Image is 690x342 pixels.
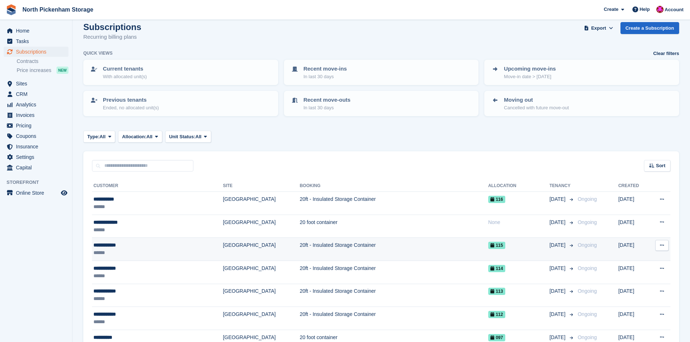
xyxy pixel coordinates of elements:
span: [DATE] [549,311,567,318]
div: None [488,219,549,226]
td: 20 foot container [300,215,488,238]
td: [DATE] [618,192,648,215]
td: 20ft - Insulated Storage Container [300,238,488,261]
p: Cancelled with future move-out [504,104,569,111]
th: Site [223,180,300,192]
span: Ongoing [578,311,597,317]
span: Price increases [17,67,51,74]
span: Sites [16,79,59,89]
th: Customer [92,180,223,192]
th: Allocation [488,180,549,192]
span: Ongoing [578,334,597,340]
h6: Quick views [83,50,113,56]
a: menu [4,79,68,89]
p: Recent move-outs [304,96,351,104]
p: Recurring billing plans [83,33,141,41]
a: menu [4,188,68,198]
a: Upcoming move-ins Move-in date > [DATE] [485,60,678,84]
button: Export [583,22,615,34]
td: [GEOGRAPHIC_DATA] [223,192,300,215]
span: Analytics [16,100,59,110]
a: menu [4,131,68,141]
td: [GEOGRAPHIC_DATA] [223,284,300,307]
td: [DATE] [618,215,648,238]
span: Unit Status: [169,133,196,140]
a: menu [4,121,68,131]
span: All [146,133,152,140]
a: North Pickenham Storage [20,4,96,16]
a: Preview store [60,189,68,197]
p: Ended, no allocated unit(s) [103,104,159,111]
span: All [196,133,202,140]
a: menu [4,47,68,57]
a: menu [4,26,68,36]
span: Invoices [16,110,59,120]
span: Coupons [16,131,59,141]
span: Ongoing [578,265,597,271]
span: Help [640,6,650,13]
a: menu [4,152,68,162]
div: NEW [57,67,68,74]
p: Recent move-ins [304,65,347,73]
img: stora-icon-8386f47178a22dfd0bd8f6a31ec36ba5ce8667c1dd55bd0f319d3a0aa187defe.svg [6,4,17,15]
p: Previous tenants [103,96,159,104]
span: Home [16,26,59,36]
a: Contracts [17,58,68,65]
button: Unit Status: All [165,131,211,143]
span: Online Store [16,188,59,198]
span: Ongoing [578,219,597,225]
span: Sort [656,162,665,169]
td: [DATE] [618,307,648,330]
span: [DATE] [549,265,567,272]
th: Created [618,180,648,192]
a: Previous tenants Ended, no allocated unit(s) [84,92,277,115]
span: Insurance [16,142,59,152]
p: With allocated unit(s) [103,73,147,80]
span: Export [591,25,606,32]
p: Moving out [504,96,569,104]
button: Allocation: All [118,131,162,143]
span: [DATE] [549,219,567,226]
p: In last 30 days [304,73,347,80]
a: Recent move-outs In last 30 days [285,92,478,115]
a: Moving out Cancelled with future move-out [485,92,678,115]
span: Pricing [16,121,59,131]
span: Tasks [16,36,59,46]
td: [GEOGRAPHIC_DATA] [223,215,300,238]
span: Create [604,6,618,13]
span: 114 [488,265,505,272]
a: menu [4,100,68,110]
span: Account [665,6,683,13]
p: Upcoming move-ins [504,65,556,73]
span: Ongoing [578,288,597,294]
span: Settings [16,152,59,162]
button: Type: All [83,131,115,143]
span: 115 [488,242,505,249]
p: In last 30 days [304,104,351,111]
p: Move-in date > [DATE] [504,73,556,80]
td: [DATE] [618,284,648,307]
a: Price increases NEW [17,66,68,74]
span: Subscriptions [16,47,59,57]
span: [DATE] [549,287,567,295]
td: 20ft - Insulated Storage Container [300,284,488,307]
a: menu [4,36,68,46]
td: [DATE] [618,261,648,284]
a: menu [4,89,68,99]
a: Clear filters [653,50,679,57]
td: 20ft - Insulated Storage Container [300,307,488,330]
span: [DATE] [549,241,567,249]
td: [DATE] [618,238,648,261]
a: Create a Subscription [620,22,679,34]
td: 20ft - Insulated Storage Container [300,261,488,284]
span: Storefront [7,179,72,186]
img: Dylan Taylor [656,6,664,13]
span: Ongoing [578,196,597,202]
span: All [100,133,106,140]
td: [GEOGRAPHIC_DATA] [223,261,300,284]
td: [GEOGRAPHIC_DATA] [223,238,300,261]
a: menu [4,110,68,120]
span: 097 [488,334,505,341]
span: Type: [87,133,100,140]
a: menu [4,142,68,152]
